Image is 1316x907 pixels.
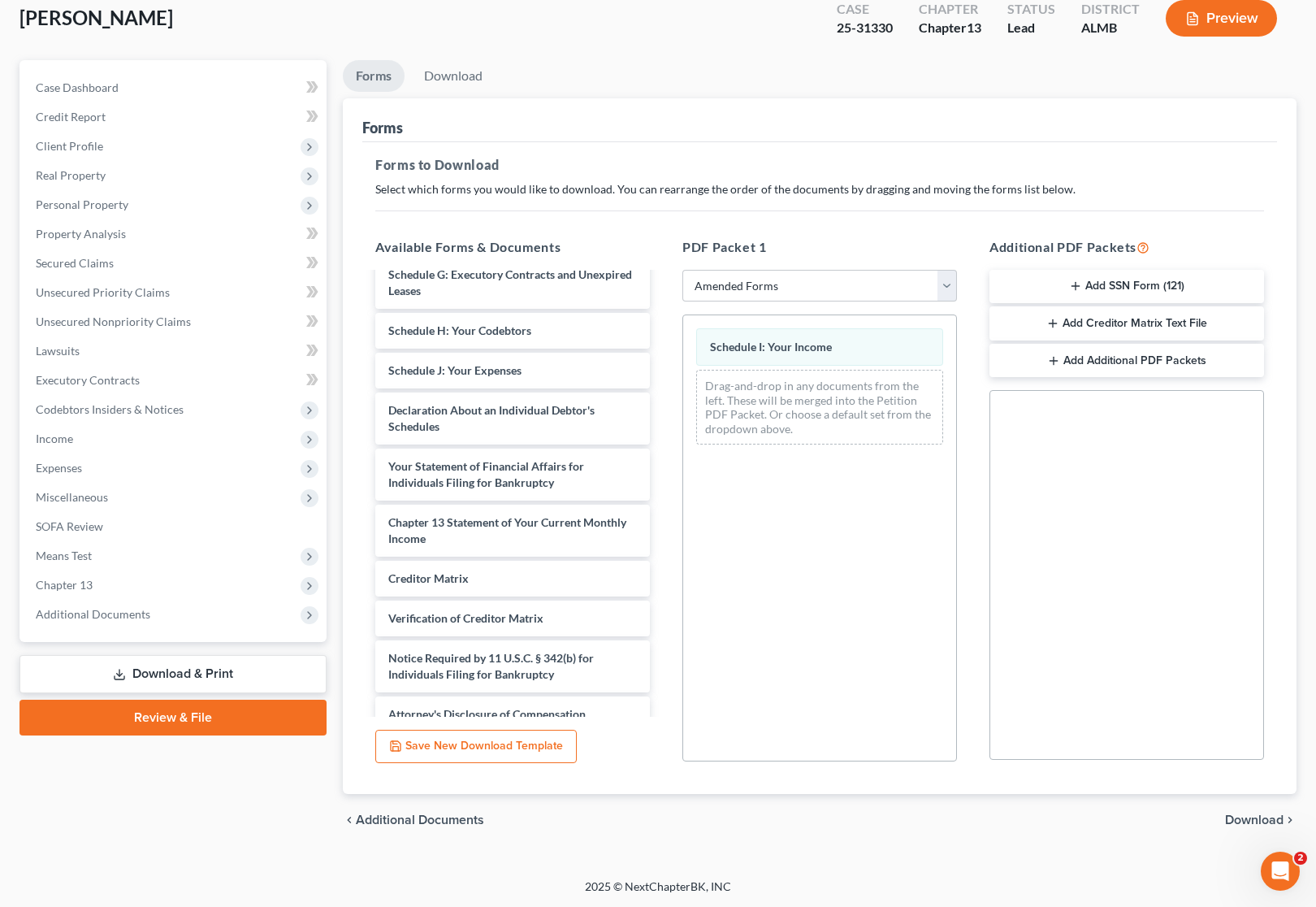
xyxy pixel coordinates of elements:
button: Add SSN Form (121) [989,270,1264,304]
span: Client Profile [36,139,103,153]
span: Unsecured Priority Claims [36,285,170,299]
a: Executory Contracts [23,366,327,395]
span: Secured Claims [36,256,114,270]
span: Means Test [36,549,92,562]
span: Executory Contracts [36,373,140,387]
span: Your Statement of Financial Affairs for Individuals Filing for Bankruptcy [388,459,584,489]
span: Creditor Matrix [388,571,469,585]
div: Lead [1007,19,1055,37]
button: Download chevron_right [1225,814,1297,827]
span: Download [1225,814,1284,827]
div: Chapter [919,19,981,37]
span: Schedule I: Your Income [710,340,832,354]
span: 13 [967,20,981,35]
div: 25-31330 [837,19,893,37]
span: Schedule G: Executory Contracts and Unexpired Leases [388,267,632,297]
span: Additional Documents [36,607,150,621]
h5: Available Forms & Documents [375,237,650,257]
a: Case Dashboard [23,73,327,102]
span: Case Dashboard [36,80,119,94]
i: chevron_right [1284,814,1297,827]
span: Real Property [36,168,106,182]
a: Review & File [19,700,327,736]
a: Lawsuits [23,336,327,366]
span: Attorney's Disclosure of Compensation [388,707,586,721]
iframe: Intercom live chat [1261,852,1300,891]
h5: PDF Packet 1 [682,237,957,257]
a: Unsecured Priority Claims [23,278,327,307]
h5: Additional PDF Packets [989,237,1264,257]
span: Chapter 13 [36,578,93,592]
a: Download [411,60,496,92]
button: Save New Download Template [375,730,577,764]
span: Personal Property [36,197,128,211]
a: Secured Claims [23,249,327,278]
a: Credit Report [23,102,327,132]
a: Unsecured Nonpriority Claims [23,307,327,336]
a: SOFA Review [23,512,327,541]
span: Schedule J: Your Expenses [388,363,522,377]
button: Add Creditor Matrix Text File [989,306,1264,341]
span: Schedule H: Your Codebtors [388,323,531,337]
span: Income [36,432,73,445]
button: Add Additional PDF Packets [989,344,1264,378]
i: chevron_left [343,814,356,827]
h5: Forms to Download [375,155,1264,175]
p: Select which forms you would like to download. You can rearrange the order of the documents by dr... [375,181,1264,197]
a: chevron_left Additional Documents [343,814,484,827]
a: Property Analysis [23,219,327,249]
span: Miscellaneous [36,490,108,504]
div: ALMB [1081,19,1140,37]
span: SOFA Review [36,519,103,533]
a: Download & Print [19,655,327,693]
span: Credit Report [36,110,106,124]
span: Codebtors Insiders & Notices [36,402,184,416]
span: [PERSON_NAME] [19,6,173,29]
span: Notice Required by 11 U.S.C. § 342(b) for Individuals Filing for Bankruptcy [388,651,594,681]
span: 2 [1294,852,1307,865]
span: Lawsuits [36,344,80,358]
span: Verification of Creditor Matrix [388,611,543,625]
div: Forms [362,118,403,137]
a: Forms [343,60,405,92]
span: Expenses [36,461,82,475]
div: Drag-and-drop in any documents from the left. These will be merged into the Petition PDF Packet. ... [696,370,943,445]
span: Additional Documents [356,814,484,827]
span: Property Analysis [36,227,126,241]
span: Unsecured Nonpriority Claims [36,315,191,328]
span: Chapter 13 Statement of Your Current Monthly Income [388,515,626,545]
span: Declaration About an Individual Debtor's Schedules [388,403,595,433]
